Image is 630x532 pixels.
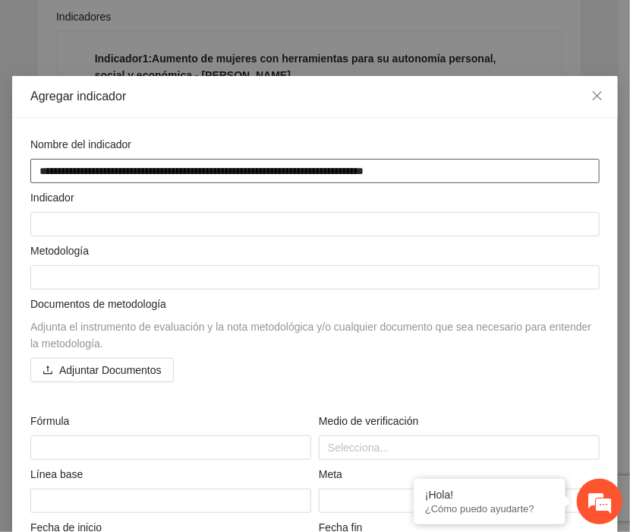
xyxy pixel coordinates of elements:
[30,413,75,429] span: Fórmula
[425,489,554,501] div: ¡Hola!
[591,90,603,102] span: close
[30,466,89,483] span: Línea base
[30,136,137,153] span: Nombre del indicador
[8,363,289,416] textarea: Escriba su mensaje y pulse “Intro”
[30,298,166,310] span: Documentos de metodología
[30,364,174,376] span: uploadAdjuntar Documentos
[30,358,174,382] button: uploadAdjuntar Documentos
[577,76,618,117] button: Close
[43,365,53,377] span: upload
[59,362,162,378] span: Adjuntar Documentos
[425,503,554,515] p: ¿Cómo puedo ayudarte?
[30,242,95,259] span: Metodología
[79,78,255,97] div: Chatee con nosotros ahora
[30,88,600,105] div: Agregar indicador
[88,177,209,331] span: Estamos en línea.
[30,321,591,350] span: Adjunta el instrumento de evaluación y la nota metodológica y/o cualquier documento que sea neces...
[319,413,424,429] span: Medio de verificación
[319,466,348,483] span: Meta
[249,8,285,44] div: Minimizar ventana de chat en vivo
[30,189,80,206] span: Indicador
